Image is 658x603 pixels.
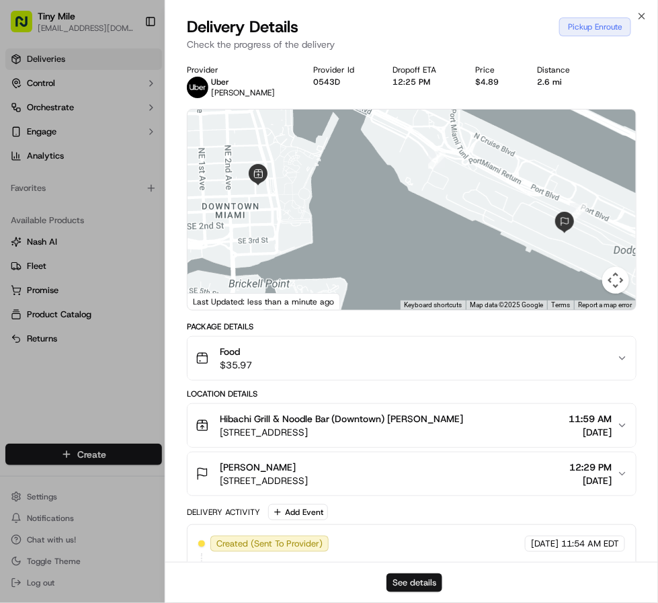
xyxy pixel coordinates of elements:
[191,292,235,310] a: Open this area in Google Maps (opens a new window)
[8,190,108,214] a: 📗Knowledge Base
[569,412,612,426] span: 11:59 AM
[134,229,163,239] span: Pylon
[475,77,526,87] div: $4.89
[211,77,275,87] p: Uber
[561,538,619,550] span: 11:54 AM EDT
[187,389,636,399] div: Location Details
[537,77,598,87] div: 2.6 mi
[475,65,526,75] div: Price
[187,321,636,332] div: Package Details
[393,77,464,87] div: 12:25 PM
[578,301,632,309] a: Report a map error
[569,426,612,439] span: [DATE]
[537,65,598,75] div: Distance
[393,65,464,75] div: Dropoff ETA
[188,337,636,380] button: Food$35.97
[46,129,220,143] div: Start new chat
[602,267,629,294] button: Map camera controls
[35,87,242,102] input: Got a question? Start typing here...
[211,87,275,98] span: [PERSON_NAME]
[114,197,124,208] div: 💻
[188,404,636,447] button: Hibachi Grill & Noodle Bar (Downtown) [PERSON_NAME][STREET_ADDRESS]11:59 AM[DATE]
[187,65,302,75] div: Provider
[13,197,24,208] div: 📗
[220,358,252,372] span: $35.97
[188,452,636,495] button: [PERSON_NAME][STREET_ADDRESS]12:29 PM[DATE]
[569,460,612,474] span: 12:29 PM
[187,507,260,518] div: Delivery Activity
[569,474,612,487] span: [DATE]
[220,460,296,474] span: [PERSON_NAME]
[187,16,298,38] span: Delivery Details
[313,65,382,75] div: Provider Id
[220,412,464,426] span: Hibachi Grill & Noodle Bar (Downtown) [PERSON_NAME]
[127,196,216,209] span: API Documentation
[220,345,252,358] span: Food
[313,77,340,87] button: 0543D
[428,151,446,169] div: 1
[187,77,208,98] img: uber-new-logo.jpeg
[13,14,40,41] img: Nash
[570,203,587,220] div: 2
[95,228,163,239] a: Powered byPylon
[13,54,245,76] p: Welcome 👋
[187,38,636,51] p: Check the progress of the delivery
[268,504,328,520] button: Add Event
[191,292,235,310] img: Google
[216,538,323,550] span: Created (Sent To Provider)
[531,538,559,550] span: [DATE]
[46,143,170,153] div: We're available if you need us!
[229,133,245,149] button: Start new chat
[404,300,462,310] button: Keyboard shortcuts
[13,129,38,153] img: 1736555255976-a54dd68f-1ca7-489b-9aae-adbdc363a1c4
[551,301,570,309] a: Terms (opens in new tab)
[188,293,340,310] div: Last Updated: less than a minute ago
[108,190,221,214] a: 💻API Documentation
[386,573,442,592] button: See details
[220,426,464,439] span: [STREET_ADDRESS]
[470,301,543,309] span: Map data ©2025 Google
[27,196,103,209] span: Knowledge Base
[220,474,308,487] span: [STREET_ADDRESS]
